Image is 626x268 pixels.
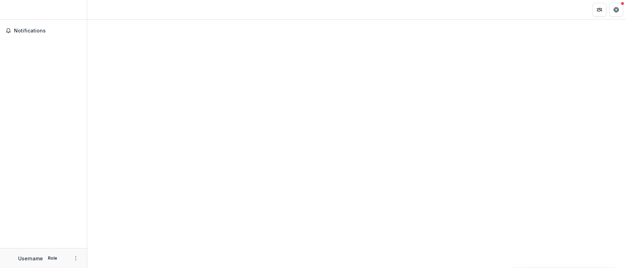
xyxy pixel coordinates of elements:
[72,254,80,262] button: More
[3,25,84,36] button: Notifications
[14,28,81,34] span: Notifications
[18,255,43,262] p: Username
[609,3,623,17] button: Get Help
[46,255,59,261] p: Role
[592,3,606,17] button: Partners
